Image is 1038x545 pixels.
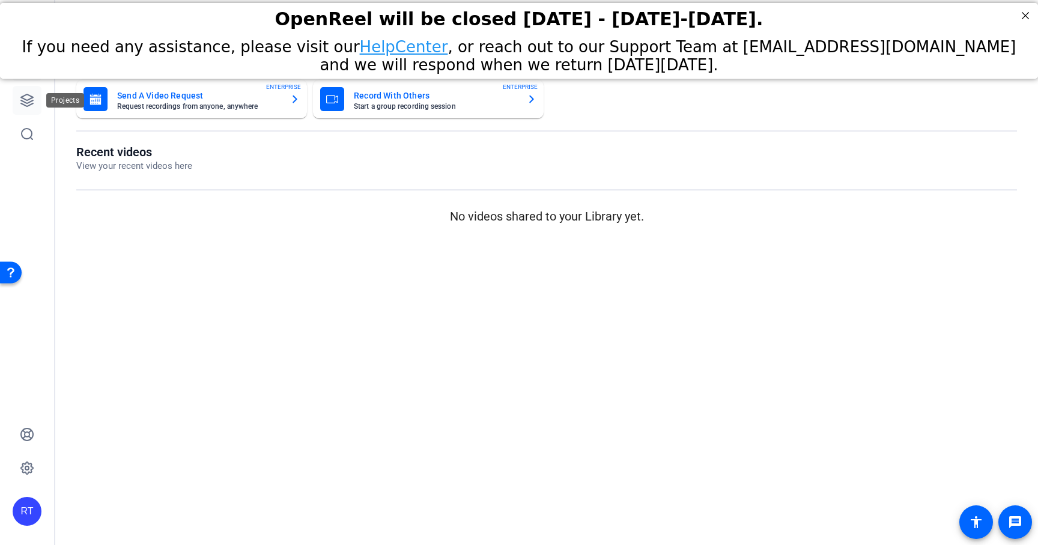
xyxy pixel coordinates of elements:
mat-card-title: Record With Others [354,88,517,103]
a: HelpCenter [360,35,448,53]
div: OpenReel will be closed [DATE] - [DATE]-[DATE]. [15,5,1023,26]
div: Projects [46,93,84,108]
h1: Recent videos [76,145,192,159]
mat-card-subtitle: Request recordings from anyone, anywhere [117,103,281,110]
div: RT [13,497,41,526]
mat-card-title: Send A Video Request [117,88,281,103]
p: No videos shared to your Library yet. [76,207,1017,225]
span: ENTERPRISE [503,82,538,91]
mat-icon: accessibility [969,515,983,529]
span: ENTERPRISE [266,82,301,91]
mat-icon: message [1008,515,1022,529]
mat-card-subtitle: Start a group recording session [354,103,517,110]
button: Send A Video RequestRequest recordings from anyone, anywhereENTERPRISE [76,80,307,118]
p: View your recent videos here [76,159,192,173]
span: If you need any assistance, please visit our , or reach out to our Support Team at [EMAIL_ADDRESS... [22,35,1016,71]
button: Record With OthersStart a group recording sessionENTERPRISE [313,80,544,118]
